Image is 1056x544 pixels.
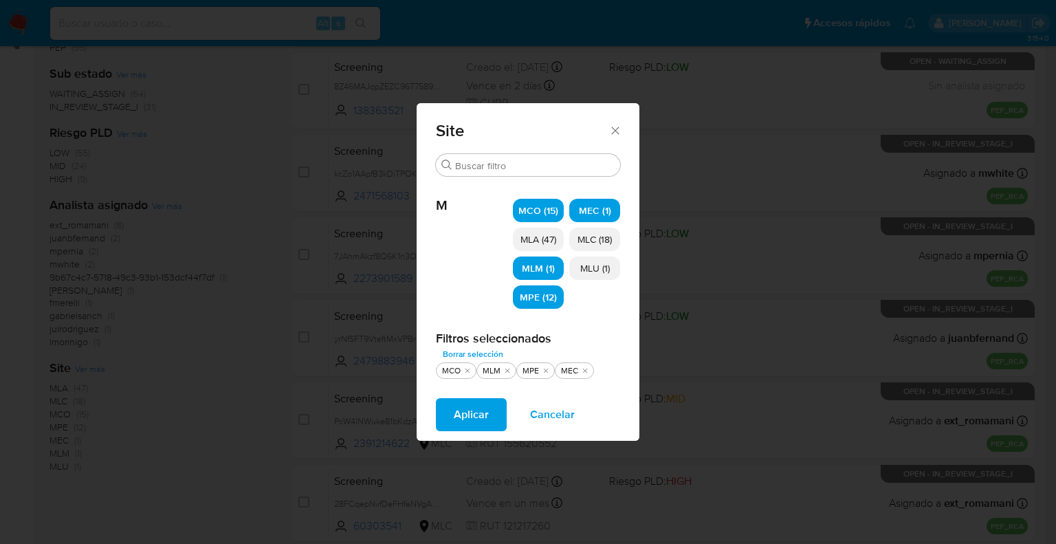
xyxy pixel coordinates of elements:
[462,365,473,376] button: quitar MCO
[512,398,593,431] button: Cancelar
[540,365,551,376] button: quitar MPE
[577,232,612,246] span: MLC (18)
[513,285,564,309] div: MPE (12)
[441,160,452,171] button: Buscar
[520,290,557,304] span: MPE (12)
[455,160,615,172] input: Buscar filtro
[443,347,503,361] span: Borrar selección
[569,257,620,280] div: MLU (1)
[436,331,620,346] h2: Filtros seleccionados
[518,204,558,217] span: MCO (15)
[502,365,513,376] button: quitar MLM
[522,261,555,275] span: MLM (1)
[530,400,575,430] span: Cancelar
[439,365,463,377] div: MCO
[569,228,620,251] div: MLC (18)
[569,199,620,222] div: MEC (1)
[520,365,542,377] div: MPE
[480,365,503,377] div: MLM
[580,365,591,376] button: quitar MEC
[513,228,564,251] div: MLA (47)
[436,346,510,362] button: Borrar selección
[513,199,564,222] div: MCO (15)
[436,398,507,431] button: Aplicar
[436,122,608,139] span: Site
[558,365,581,377] div: MEC
[520,232,556,246] span: MLA (47)
[513,257,564,280] div: MLM (1)
[608,124,621,136] button: Cerrar
[580,261,610,275] span: MLU (1)
[454,400,489,430] span: Aplicar
[579,204,611,217] span: MEC (1)
[436,177,513,214] span: M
